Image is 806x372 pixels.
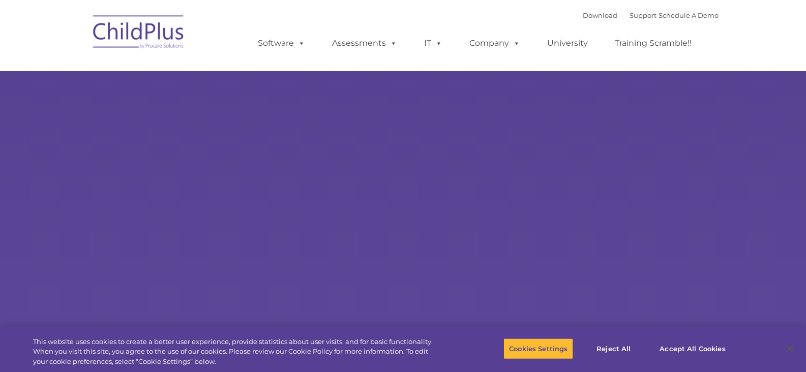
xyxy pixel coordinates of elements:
[88,8,190,59] img: ChildPlus by Procare Solutions
[537,33,598,53] a: University
[654,338,731,359] button: Accept All Cookies
[659,11,719,19] a: Schedule A Demo
[630,11,656,19] a: Support
[779,337,801,360] button: Close
[583,11,719,19] font: |
[33,337,443,367] div: This website uses cookies to create a better user experience, provide statistics about user visit...
[248,33,315,53] a: Software
[583,11,617,19] a: Download
[503,338,573,359] button: Cookies Settings
[459,33,530,53] a: Company
[414,33,453,53] a: IT
[582,338,645,359] button: Reject All
[605,33,702,53] a: Training Scramble!!
[322,33,407,53] a: Assessments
